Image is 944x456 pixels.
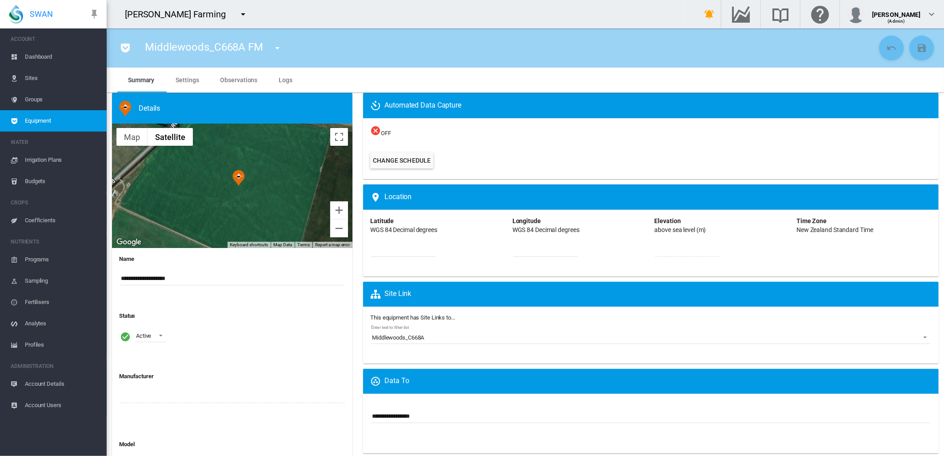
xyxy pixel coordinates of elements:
button: Keyboard shortcuts [230,242,268,248]
button: Cancel Changes [879,36,904,60]
b: Model [119,441,135,448]
button: Map Data [273,242,292,248]
button: icon-pocket [116,39,134,57]
b: Status [119,312,135,319]
img: Google [114,236,144,248]
span: Account Users [25,395,100,416]
div: [PERSON_NAME] [872,7,921,16]
span: Coefficients [25,210,100,231]
div: Latitude [370,217,394,226]
span: Analytes [25,313,100,334]
label: This equipment has Site Links to... [370,314,932,322]
span: Summary [128,76,154,84]
span: Automated Data Capture [370,100,461,111]
md-icon: icon-pin [89,9,100,20]
md-icon: icon-pocket [120,43,131,53]
span: NUTRIENTS [11,235,100,249]
span: Location [370,192,412,203]
span: Observations [220,76,258,84]
div: New Zealand Standard Time [796,226,873,235]
div: Elevation [655,217,681,226]
span: Logs [279,76,292,84]
span: Sites [25,68,100,89]
span: WATER [11,135,100,149]
span: Fertilisers [25,292,100,313]
a: Report a map error [315,242,350,247]
div: Middlewoods_C668A [372,334,424,342]
button: icon-bell-ring [700,5,718,23]
md-icon: Search the knowledge base [770,9,791,20]
button: Zoom in [330,201,348,219]
span: CROPS [11,196,100,210]
md-icon: icon-chevron-down [926,9,937,20]
button: Change Schedule [370,152,433,168]
md-icon: icon-menu-down [238,9,248,20]
button: Toggle fullscreen view [330,128,348,146]
span: SWAN [30,8,53,20]
button: Show satellite imagery [148,128,193,146]
div: Longitude [512,217,541,226]
div: A 'Site Link' will cause the equipment to appear on the Site Map and Site Equipment list [367,289,939,300]
span: Groups [25,89,100,110]
div: Time Zone [796,217,827,226]
button: icon-menu-down [234,5,252,23]
div: above sea level (m) [655,226,706,235]
button: icon-menu-down [268,39,286,57]
img: SWAN-Landscape-Logo-Colour-drop.png [9,5,23,24]
span: OFF [370,125,932,137]
md-icon: icon-google-circles-communities [370,376,384,387]
div: [PERSON_NAME] Farming [125,8,234,20]
span: (Admin) [888,19,905,24]
span: Middlewoods_C668A FM [145,41,263,53]
span: Sampling [25,270,100,292]
span: Budgets [25,171,100,192]
div: Water Flow Meter [119,100,352,116]
span: Profiles [25,334,100,356]
span: Account Details [25,373,100,395]
i: Active [120,331,131,342]
md-icon: icon-menu-down [272,43,283,53]
div: WGS 84 Decimal degrees [370,226,437,235]
button: Save Changes [909,36,934,60]
span: ADMINISTRATION [11,359,100,373]
span: Equipment [25,110,100,132]
b: Manufacturer [119,373,154,380]
b: Name [119,256,134,262]
md-icon: icon-camera-timer [370,100,384,111]
a: Open this area in Google Maps (opens a new window) [114,236,144,248]
span: Data To [370,376,409,387]
div: Middlewoods_C668A FM [232,170,245,186]
div: Active [136,332,151,339]
span: Dashboard [25,46,100,68]
md-icon: icon-undo [886,43,897,53]
md-icon: Go to the Data Hub [730,9,752,20]
button: Show street map [116,128,148,146]
md-icon: icon-map-marker [370,192,384,203]
md-icon: icon-sitemap [370,289,384,300]
a: Terms [297,242,310,247]
md-icon: icon-content-save [916,43,927,53]
img: profile.jpg [847,5,865,23]
img: 9.svg [119,100,132,116]
button: Zoom out [330,220,348,237]
span: Site Link [370,289,411,300]
span: Settings [176,76,199,84]
span: Programs [25,249,100,270]
md-icon: icon-bell-ring [704,9,715,20]
span: ACCOUNT [11,32,100,46]
span: Irrigation Plans [25,149,100,171]
div: WGS 84 Decimal degrees [512,226,580,235]
md-icon: Click here for help [809,9,831,20]
md-select: Enter text to filter list: Middlewoods_C668A [371,331,931,344]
